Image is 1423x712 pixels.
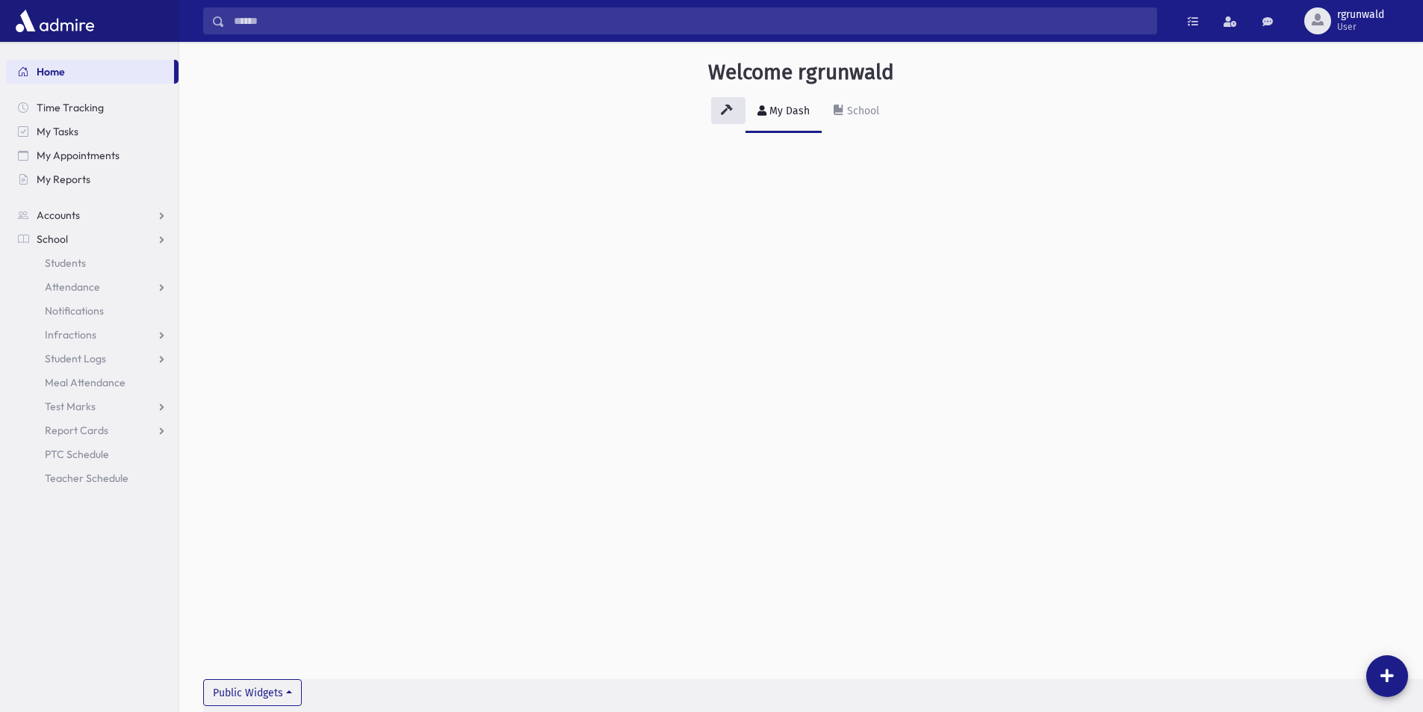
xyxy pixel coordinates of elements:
[745,91,822,133] a: My Dash
[6,60,174,84] a: Home
[225,7,1156,34] input: Search
[6,167,179,191] a: My Reports
[6,143,179,167] a: My Appointments
[6,227,179,251] a: School
[37,173,90,186] span: My Reports
[6,96,179,120] a: Time Tracking
[45,256,86,270] span: Students
[6,371,179,394] a: Meal Attendance
[6,323,179,347] a: Infractions
[45,424,108,437] span: Report Cards
[45,352,106,365] span: Student Logs
[822,91,891,133] a: School
[6,394,179,418] a: Test Marks
[6,299,179,323] a: Notifications
[45,280,100,294] span: Attendance
[45,400,96,413] span: Test Marks
[6,418,179,442] a: Report Cards
[1337,21,1384,33] span: User
[37,208,80,222] span: Accounts
[45,304,104,318] span: Notifications
[708,60,894,85] h3: Welcome rgrunwald
[6,251,179,275] a: Students
[6,347,179,371] a: Student Logs
[37,65,65,78] span: Home
[37,149,120,162] span: My Appointments
[1337,9,1384,21] span: rgrunwald
[766,105,810,117] div: My Dash
[37,125,78,138] span: My Tasks
[12,6,98,36] img: AdmirePro
[37,232,68,246] span: School
[844,105,879,117] div: School
[6,203,179,227] a: Accounts
[37,101,104,114] span: Time Tracking
[45,471,128,485] span: Teacher Schedule
[45,376,125,389] span: Meal Attendance
[6,120,179,143] a: My Tasks
[45,448,109,461] span: PTC Schedule
[6,466,179,490] a: Teacher Schedule
[6,442,179,466] a: PTC Schedule
[45,328,96,341] span: Infractions
[6,275,179,299] a: Attendance
[203,679,302,706] button: Public Widgets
